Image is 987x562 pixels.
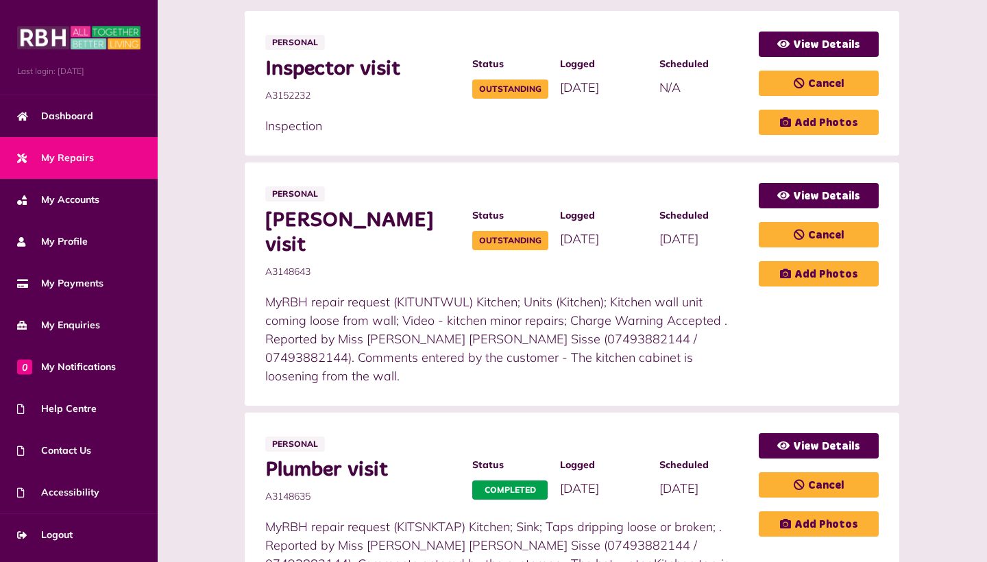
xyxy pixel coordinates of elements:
[759,110,879,135] a: Add Photos
[17,65,141,77] span: Last login: [DATE]
[17,402,97,416] span: Help Centre
[759,32,879,57] a: View Details
[265,489,459,504] span: A3148635
[560,231,599,247] span: [DATE]
[17,528,73,542] span: Logout
[265,458,459,482] span: Plumber visit
[17,359,32,374] span: 0
[17,109,93,123] span: Dashboard
[560,480,599,496] span: [DATE]
[17,234,88,249] span: My Profile
[759,183,879,208] a: View Details
[17,360,116,374] span: My Notifications
[759,261,879,286] a: Add Photos
[759,433,879,459] a: View Details
[659,208,745,223] span: Scheduled
[17,443,91,458] span: Contact Us
[472,57,546,71] span: Status
[17,276,103,291] span: My Payments
[560,208,646,223] span: Logged
[659,458,745,472] span: Scheduled
[265,35,325,50] span: Personal
[659,231,698,247] span: [DATE]
[265,117,745,135] p: Inspection
[472,231,548,250] span: Outstanding
[472,458,546,472] span: Status
[560,458,646,472] span: Logged
[759,71,879,96] a: Cancel
[759,472,879,498] a: Cancel
[472,208,546,223] span: Status
[265,293,745,385] p: MyRBH repair request (KITUNTWUL) Kitchen; Units (Kitchen); Kitchen wall unit coming loose from wa...
[17,485,99,500] span: Accessibility
[759,222,879,247] a: Cancel
[560,80,599,95] span: [DATE]
[265,437,325,452] span: Personal
[17,24,141,51] img: MyRBH
[17,318,100,332] span: My Enquiries
[17,193,99,207] span: My Accounts
[472,480,548,500] span: Completed
[265,208,459,258] span: [PERSON_NAME] visit
[17,151,94,165] span: My Repairs
[659,57,745,71] span: Scheduled
[265,88,459,103] span: A3152232
[265,57,459,82] span: Inspector visit
[759,511,879,537] a: Add Photos
[265,186,325,201] span: Personal
[659,80,681,95] span: N/A
[265,265,459,279] span: A3148643
[472,80,548,99] span: Outstanding
[659,480,698,496] span: [DATE]
[560,57,646,71] span: Logged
